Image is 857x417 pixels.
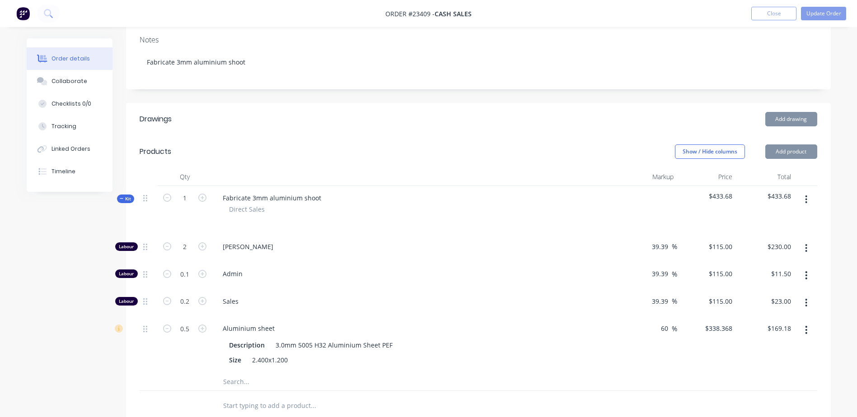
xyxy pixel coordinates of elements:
[248,353,291,366] div: 2.400x1.200
[677,168,736,186] div: Price
[215,191,328,204] div: Fabricate 3mm aluminium shoot
[27,115,112,138] button: Tracking
[16,7,30,20] img: Factory
[223,372,403,390] input: Search...
[681,191,732,201] span: $433.68
[52,167,75,176] div: Timeline
[140,48,817,76] div: Fabricate 3mm aluminium shoot
[765,112,817,126] button: Add drawing
[52,145,90,153] div: Linked Orders
[52,55,90,63] div: Order details
[140,146,171,157] div: Products
[672,269,677,279] span: %
[229,204,265,214] span: Direct Sales
[120,195,131,202] span: Kit
[215,322,282,335] div: Aluminium sheet
[801,7,846,20] button: Update Order
[27,93,112,115] button: Checklists 0/0
[672,296,677,306] span: %
[736,168,795,186] div: Total
[672,324,677,334] span: %
[435,9,472,18] span: Cash Sales
[272,338,396,352] div: 3.0mm 5005 H32 Aluminium Sheet PEF
[225,338,268,352] div: Description
[158,168,212,186] div: Qty
[115,242,138,251] div: Labour
[618,168,677,186] div: Markup
[117,195,134,203] div: Kit
[52,100,91,108] div: Checklists 0/0
[140,114,172,125] div: Drawings
[115,269,138,278] div: Labour
[740,191,791,201] span: $433.68
[52,77,87,85] div: Collaborate
[675,144,745,159] button: Show / Hide columns
[27,160,112,183] button: Timeline
[765,144,817,159] button: Add product
[52,122,76,130] div: Tracking
[225,353,245,366] div: Size
[115,297,138,306] div: Labour
[751,7,796,20] button: Close
[672,241,677,252] span: %
[27,70,112,93] button: Collaborate
[27,47,112,70] button: Order details
[140,36,817,44] div: Notes
[27,138,112,160] button: Linked Orders
[223,242,615,251] span: [PERSON_NAME]
[223,269,615,278] span: Admin
[385,9,435,18] span: Order #23409 -
[223,396,403,414] input: Start typing to add a product...
[223,297,615,306] span: Sales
